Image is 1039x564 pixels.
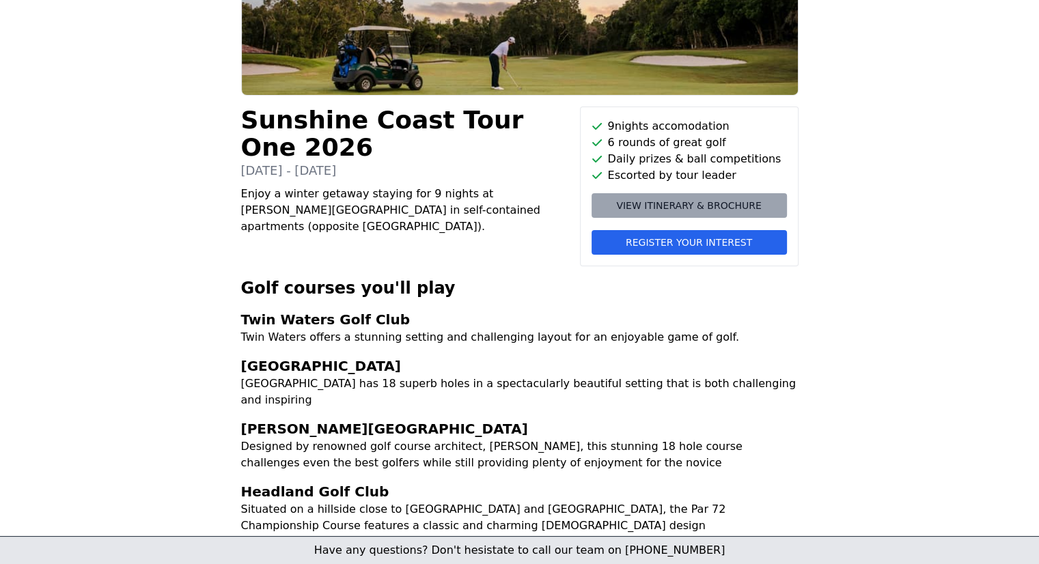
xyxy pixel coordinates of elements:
a: View itinerary & brochure [592,193,787,218]
span: Register your interest [626,236,752,249]
p: Twin Waters offers a stunning setting and challenging layout for an enjoyable game of golf. [241,329,799,346]
h3: Headland Golf Club [241,482,799,501]
li: Escorted by tour leader [592,167,787,184]
h2: Golf courses you'll play [241,277,799,299]
li: 6 rounds of great golf [592,135,787,151]
h3: [GEOGRAPHIC_DATA] [241,356,799,376]
p: [DATE] - [DATE] [241,161,569,180]
h1: Sunshine Coast Tour One 2026 [241,107,569,161]
p: Enjoy a winter getaway staying for 9 nights at [PERSON_NAME][GEOGRAPHIC_DATA] in self-contained a... [241,186,569,235]
li: 9 nights accomodation [592,118,787,135]
h3: Twin Waters Golf Club [241,310,799,329]
p: Situated on a hillside close to [GEOGRAPHIC_DATA] and [GEOGRAPHIC_DATA], the Par 72 Championship ... [241,501,799,534]
p: Designed by renowned golf course architect, [PERSON_NAME], this stunning 18 hole course challenge... [241,438,799,471]
h3: [PERSON_NAME][GEOGRAPHIC_DATA] [241,419,799,438]
span: View itinerary & brochure [616,199,761,212]
li: Daily prizes & ball competitions [592,151,787,167]
button: Register your interest [592,230,787,255]
p: [GEOGRAPHIC_DATA] has 18 superb holes in a spectacularly beautiful setting that is both challengi... [241,376,799,408]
